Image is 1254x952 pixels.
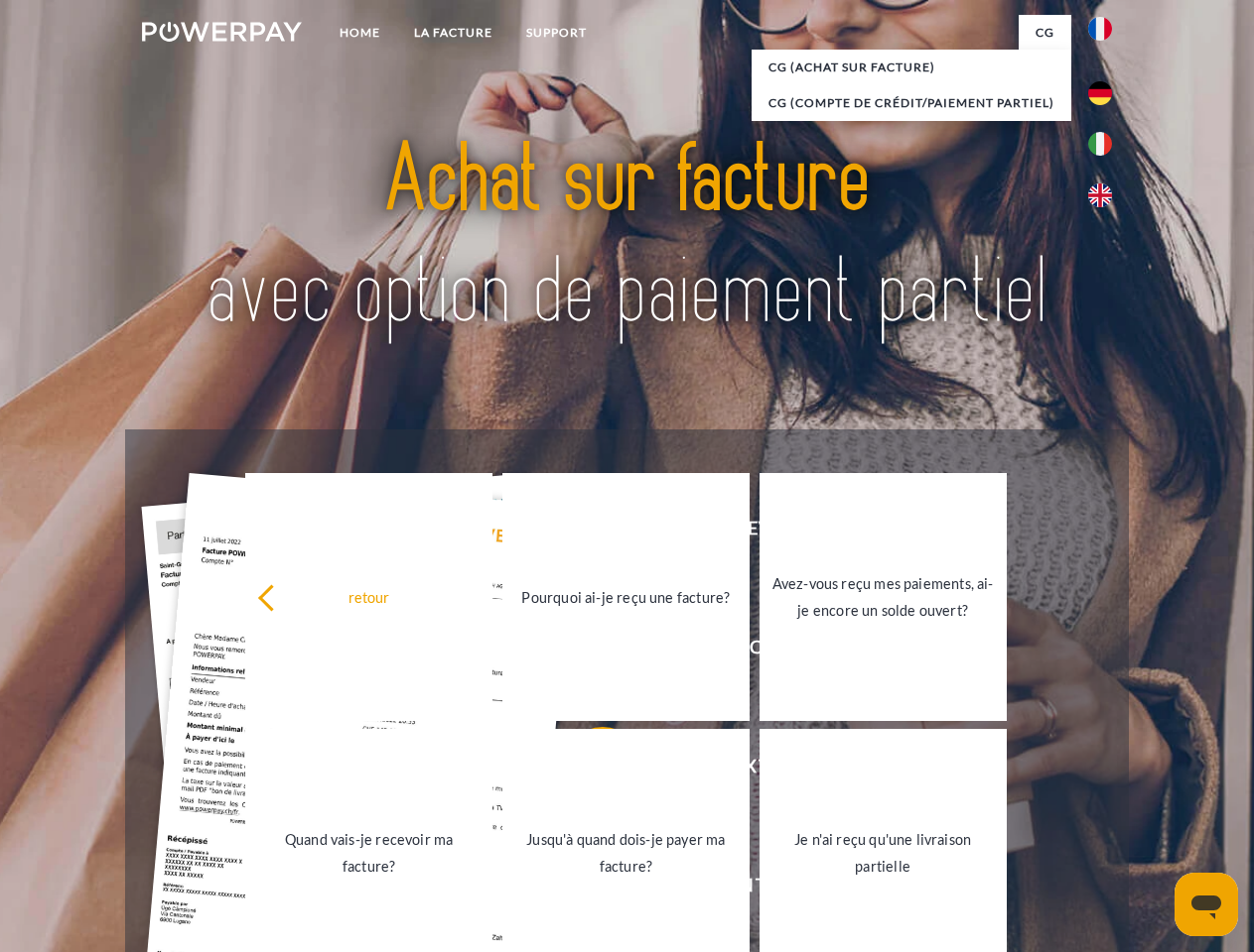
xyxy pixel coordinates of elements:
div: Jusqu'à quand dois-je payer ma facture? [514,826,738,880]
a: Home [323,15,397,51]
img: title-powerpay_fr.svg [190,95,1064,380]
a: CG [1019,15,1071,51]
img: fr [1088,17,1112,41]
div: Quand vais-je recevoir ma facture? [257,826,481,880]
a: Support [509,15,604,51]
div: Pourquoi ai-je reçu une facture? [514,583,738,610]
a: CG (achat sur facture) [752,50,1071,85]
a: LA FACTURE [397,15,509,51]
iframe: Bouton de lancement de la fenêtre de messagerie [1175,873,1238,936]
div: retour [257,583,481,610]
img: it [1088,132,1112,156]
div: Je n'ai reçu qu'une livraison partielle [771,826,995,880]
img: de [1088,81,1112,105]
img: logo-powerpay-white.svg [142,22,302,42]
a: CG (Compte de crédit/paiement partiel) [752,85,1071,121]
a: Avez-vous reçu mes paiements, ai-je encore un solde ouvert? [760,473,1007,721]
div: Avez-vous reçu mes paiements, ai-je encore un solde ouvert? [771,570,995,624]
img: en [1088,183,1112,207]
